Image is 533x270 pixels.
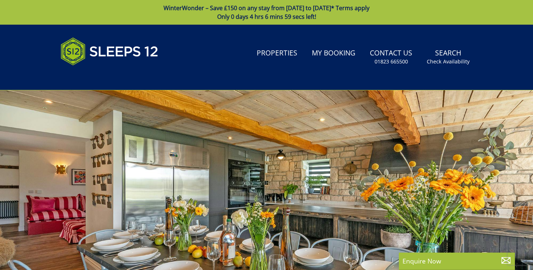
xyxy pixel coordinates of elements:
[427,58,470,65] small: Check Availability
[375,58,408,65] small: 01823 665500
[367,45,415,69] a: Contact Us01823 665500
[402,256,511,266] p: Enquire Now
[57,74,133,80] iframe: Customer reviews powered by Trustpilot
[254,45,300,62] a: Properties
[424,45,472,69] a: SearchCheck Availability
[61,33,158,70] img: Sleeps 12
[309,45,358,62] a: My Booking
[217,13,316,21] span: Only 0 days 4 hrs 6 mins 59 secs left!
